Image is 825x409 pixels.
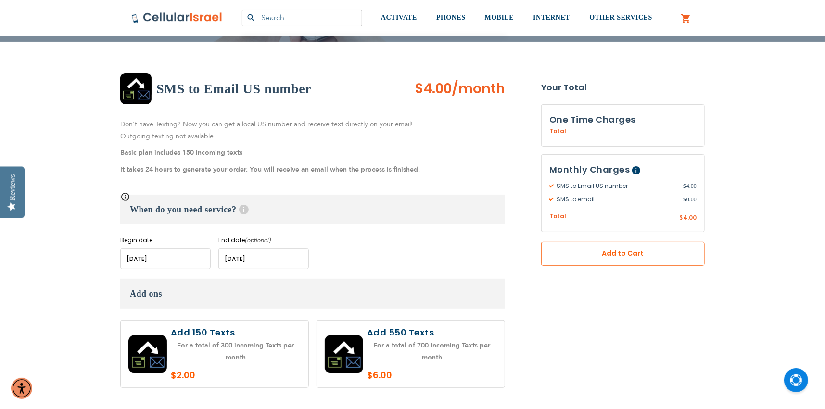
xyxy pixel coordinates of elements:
[239,205,249,214] span: Help
[683,182,697,190] span: 4.00
[120,73,152,104] img: SMS2Email US number
[436,14,466,21] span: PHONES
[218,248,309,269] input: MM/DD/YYYY
[485,14,514,21] span: MOBILE
[245,236,271,244] i: (optional)
[632,166,640,174] span: Help
[8,174,17,200] div: Reviews
[683,195,697,204] span: 0.00
[131,12,223,24] img: Cellular Israel Logo
[541,80,705,95] strong: Your Total
[218,236,309,245] label: End date
[415,79,452,98] span: $4.00
[549,195,683,204] span: SMS to email
[683,182,686,190] span: $
[533,14,570,21] span: INTERNET
[573,248,673,259] span: Add to Cart
[679,214,683,223] span: $
[549,212,566,221] span: Total
[120,195,505,224] h3: When do you need service?
[242,10,362,26] input: Search
[120,165,420,174] strong: It takes 24 hours to generate your order. You will receive an email when the process is finished.
[683,195,686,204] span: $
[11,378,32,399] div: Accessibility Menu
[156,79,311,99] h2: SMS to Email US number
[120,236,211,245] label: Begin date
[549,127,566,136] span: Total
[549,112,697,127] h3: One Time Charges
[120,148,242,157] strong: Basic plan includes 150 incoming texts
[130,289,162,298] span: Add ons
[541,242,705,266] button: Add to Cart
[120,119,505,142] p: Don't have Texting? Now you can get a local US number and receive text directly on your email! Ou...
[589,14,652,21] span: OTHER SERVICES
[683,213,697,222] span: 4.00
[381,14,417,21] span: ACTIVATE
[452,79,505,99] span: /month
[120,248,211,269] input: MM/DD/YYYY
[549,163,630,175] span: Monthly Charges
[549,182,683,190] span: SMS to Email US number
